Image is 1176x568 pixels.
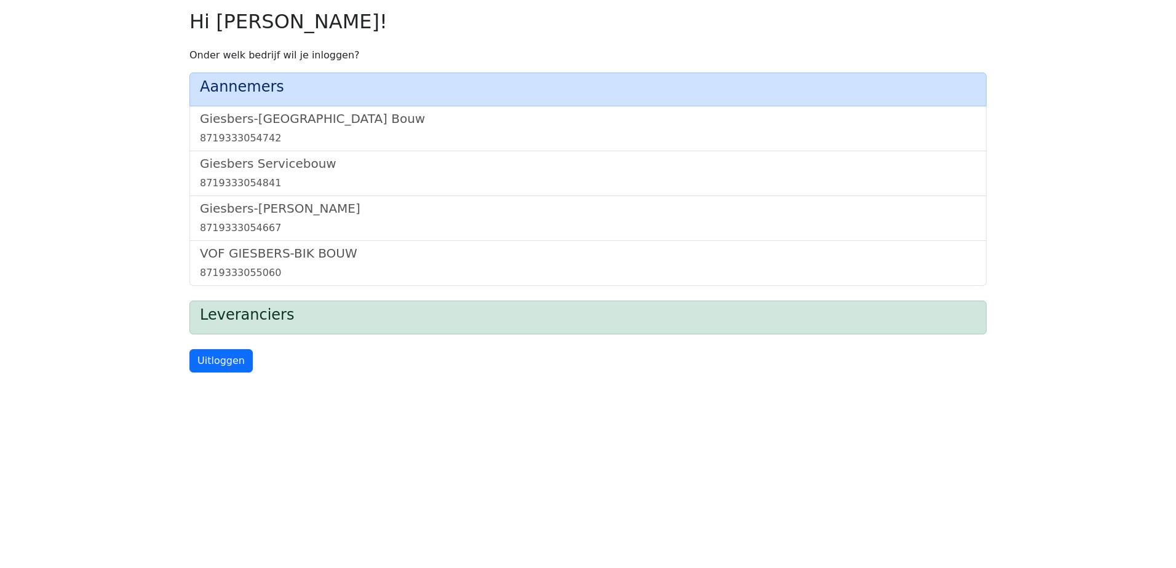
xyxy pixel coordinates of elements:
[200,131,976,146] div: 8719333054742
[189,10,987,33] h2: Hi [PERSON_NAME]!
[200,266,976,280] div: 8719333055060
[200,306,976,324] h4: Leveranciers
[200,156,976,191] a: Giesbers Servicebouw8719333054841
[200,176,976,191] div: 8719333054841
[200,246,976,261] h5: VOF GIESBERS-BIK BOUW
[200,246,976,280] a: VOF GIESBERS-BIK BOUW8719333055060
[189,349,253,373] a: Uitloggen
[200,201,976,216] h5: Giesbers-[PERSON_NAME]
[200,111,976,126] h5: Giesbers-[GEOGRAPHIC_DATA] Bouw
[200,221,976,235] div: 8719333054667
[200,156,976,171] h5: Giesbers Servicebouw
[200,201,976,235] a: Giesbers-[PERSON_NAME]8719333054667
[189,48,987,63] p: Onder welk bedrijf wil je inloggen?
[200,78,976,96] h4: Aannemers
[200,111,976,146] a: Giesbers-[GEOGRAPHIC_DATA] Bouw8719333054742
